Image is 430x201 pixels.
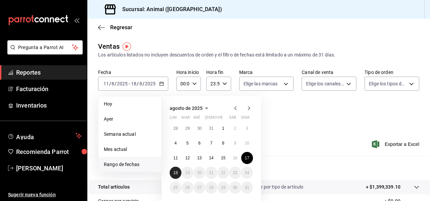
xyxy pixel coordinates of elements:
label: Hora fin [206,70,231,75]
input: ---- [117,81,128,86]
abbr: 28 de julio de 2025 [173,126,178,131]
button: 2 de agosto de 2025 [229,122,241,134]
abbr: 27 de agosto de 2025 [197,185,202,190]
input: -- [131,81,137,86]
span: / [137,81,139,86]
abbr: 13 de agosto de 2025 [197,156,202,160]
p: Total artículos [98,184,130,191]
abbr: 29 de agosto de 2025 [221,185,225,190]
abbr: 5 de agosto de 2025 [186,141,189,146]
span: Mes actual [104,146,156,153]
span: Pregunta a Parrot AI [18,44,72,51]
abbr: 15 de agosto de 2025 [221,156,225,160]
abbr: viernes [217,115,223,122]
input: -- [111,81,115,86]
abbr: 23 de agosto de 2025 [233,170,237,175]
button: 21 de agosto de 2025 [205,167,217,179]
input: ---- [144,81,156,86]
button: 29 de agosto de 2025 [217,182,229,194]
button: 4 de agosto de 2025 [170,137,181,149]
label: Marca [239,70,294,75]
span: Semana actual [104,131,156,138]
abbr: 7 de agosto de 2025 [210,141,213,146]
button: 28 de agosto de 2025 [205,182,217,194]
abbr: 28 de agosto de 2025 [209,185,213,190]
span: Facturación [16,84,82,93]
abbr: martes [181,115,189,122]
abbr: 18 de agosto de 2025 [173,170,178,175]
p: + $1,399,339.10 [366,184,400,191]
button: 30 de agosto de 2025 [229,182,241,194]
input: -- [103,81,109,86]
h3: Sucursal: Animal ([GEOGRAPHIC_DATA]) [117,5,222,13]
span: Ayer [104,116,156,123]
span: Ayuda [16,132,73,140]
button: 31 de julio de 2025 [205,122,217,134]
button: 30 de julio de 2025 [193,122,205,134]
button: 24 de agosto de 2025 [241,167,253,179]
abbr: 12 de agosto de 2025 [185,156,189,160]
label: Fecha [98,70,168,75]
button: agosto de 2025 [170,104,211,112]
abbr: 24 de agosto de 2025 [245,170,249,175]
span: Recomienda Parrot [16,147,82,156]
button: 27 de agosto de 2025 [193,182,205,194]
button: 13 de agosto de 2025 [193,152,205,164]
button: 22 de agosto de 2025 [217,167,229,179]
abbr: 6 de agosto de 2025 [198,141,201,146]
button: 19 de agosto de 2025 [181,167,193,179]
img: Tooltip marker [123,42,131,51]
span: / [109,81,111,86]
button: 18 de agosto de 2025 [170,167,181,179]
abbr: 19 de agosto de 2025 [185,170,189,175]
label: Canal de venta [302,70,356,75]
abbr: jueves [205,115,245,122]
button: 11 de agosto de 2025 [170,152,181,164]
button: Pregunta a Parrot AI [7,40,83,54]
label: Hora inicio [176,70,201,75]
button: 14 de agosto de 2025 [205,152,217,164]
span: - [129,81,130,86]
span: Elige los tipos de orden [369,80,407,87]
button: 9 de agosto de 2025 [229,137,241,149]
button: 29 de julio de 2025 [181,122,193,134]
button: 3 de agosto de 2025 [241,122,253,134]
button: 7 de agosto de 2025 [205,137,217,149]
button: 8 de agosto de 2025 [217,137,229,149]
span: agosto de 2025 [170,106,203,111]
span: [PERSON_NAME] [16,164,82,173]
button: Exportar a Excel [373,140,419,148]
button: 12 de agosto de 2025 [181,152,193,164]
abbr: 11 de agosto de 2025 [173,156,178,160]
button: 28 de julio de 2025 [170,122,181,134]
abbr: 14 de agosto de 2025 [209,156,213,160]
abbr: lunes [170,115,177,122]
button: 31 de agosto de 2025 [241,182,253,194]
span: Elige los canales de venta [306,80,344,87]
abbr: 4 de agosto de 2025 [174,141,177,146]
abbr: 26 de agosto de 2025 [185,185,189,190]
span: Hoy [104,100,156,108]
abbr: 31 de agosto de 2025 [245,185,249,190]
abbr: 3 de agosto de 2025 [246,126,248,131]
span: Inventarios [16,101,82,110]
span: Regresar [110,24,132,31]
abbr: 17 de agosto de 2025 [245,156,249,160]
input: -- [139,81,142,86]
abbr: 30 de agosto de 2025 [233,185,237,190]
button: 25 de agosto de 2025 [170,182,181,194]
abbr: 30 de julio de 2025 [197,126,202,131]
div: Ventas [98,41,120,51]
abbr: 21 de agosto de 2025 [209,170,213,175]
abbr: 1 de agosto de 2025 [222,126,224,131]
abbr: domingo [241,115,250,122]
abbr: 8 de agosto de 2025 [222,141,224,146]
label: Tipo de orden [364,70,419,75]
span: / [115,81,117,86]
button: 10 de agosto de 2025 [241,137,253,149]
abbr: 31 de julio de 2025 [209,126,213,131]
button: 26 de agosto de 2025 [181,182,193,194]
button: open_drawer_menu [74,17,79,23]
